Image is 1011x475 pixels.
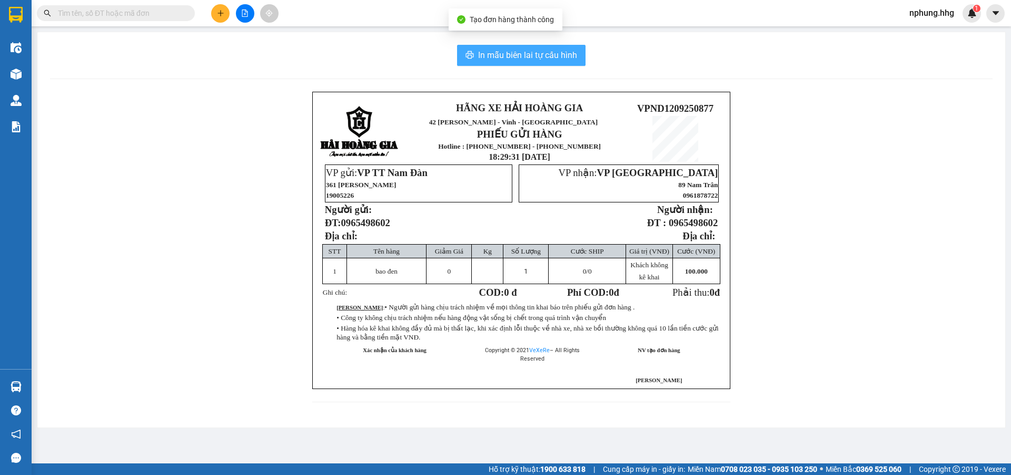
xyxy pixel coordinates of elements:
[657,204,713,215] strong: Người nhận:
[326,181,397,189] span: 361 [PERSON_NAME]
[336,305,635,311] span: :
[265,9,273,17] span: aim
[448,267,451,275] span: 0
[373,247,400,255] span: Tên hàng
[688,463,817,475] span: Miền Nam
[583,267,587,275] span: 0
[685,267,708,275] span: 100.000
[677,247,715,255] span: Cước (VNĐ)
[329,247,341,255] span: STT
[479,287,517,298] strong: COD:
[363,347,427,353] strong: Xác nhận của khách hàng
[953,466,960,473] span: copyright
[333,267,336,275] span: 1
[567,287,619,298] strong: Phí COD: đ
[325,204,372,215] strong: Người gửi:
[636,377,682,383] span: [PERSON_NAME]
[325,217,390,228] strong: ĐT:
[24,11,91,33] strong: HÃNG XE HẢI HOÀNG GIA
[477,129,562,140] strong: PHIẾU GỬI HÀNG
[489,463,586,475] span: Hỗ trợ kỹ thuật:
[540,465,586,473] strong: 1900 633 818
[571,247,604,255] span: Cước SHIP
[326,191,354,199] span: 19005226
[529,347,550,354] a: VeXeRe
[456,102,583,113] strong: HÃNG XE HẢI HOÀNG GIA
[260,4,279,23] button: aim
[820,467,823,471] span: ⚪️
[483,247,492,255] span: Kg
[597,167,718,178] span: VP [GEOGRAPHIC_DATA]
[384,303,635,311] span: • Người gửi hàng chịu trách nhiệm về mọi thông tin khai báo trên phiếu gửi đơn hàng .
[629,247,669,255] span: Giá trị (VNĐ)
[336,324,719,341] span: • Hàng hóa kê khai không đầy đủ mà bị thất lạc, khi xác định lỗi thuộc về nhà xe, nhà xe bồi thườ...
[524,267,528,275] span: 1
[683,191,718,199] span: 0961878722
[504,287,517,298] span: 0 đ
[991,8,1000,18] span: caret-down
[709,287,714,298] span: 0
[973,5,980,12] sup: 1
[511,247,541,255] span: Số Lượng
[11,429,21,439] span: notification
[558,167,718,178] span: VP nhận:
[630,261,668,281] span: Khách không kê khai
[457,15,465,24] span: check-circle
[211,4,230,23] button: plus
[669,217,718,228] span: 0965498602
[11,95,22,106] img: warehouse-icon
[11,405,21,415] span: question-circle
[715,287,720,298] span: đ
[241,9,249,17] span: file-add
[11,69,22,80] img: warehouse-icon
[438,142,601,150] strong: Hotline : [PHONE_NUMBER] - [PHONE_NUMBER]
[721,465,817,473] strong: 0708 023 035 - 0935 103 250
[967,8,977,18] img: icon-new-feature
[435,247,463,255] span: Giảm Giá
[9,7,23,23] img: logo-vxr
[470,15,554,24] span: Tạo đơn hàng thành công
[11,381,22,392] img: warehouse-icon
[986,4,1005,23] button: caret-down
[336,305,383,311] strong: [PERSON_NAME]
[826,463,901,475] span: Miền Bắc
[638,347,680,353] strong: NV tạo đơn hàng
[11,121,22,132] img: solution-icon
[682,230,715,241] strong: Địa chỉ:
[909,463,911,475] span: |
[678,181,718,189] span: 89 Nam Trân
[320,106,399,158] img: logo
[336,314,606,322] span: • Công ty không chịu trách nhiệm nếu hàng động vật sống bị chết trong quá trình vận chuyển
[856,465,901,473] strong: 0369 525 060
[44,9,51,17] span: search
[357,167,428,178] span: VP TT Nam Đàn
[647,217,666,228] strong: ĐT :
[58,7,182,19] input: Tìm tên, số ĐT hoặc mã đơn
[465,51,474,61] span: printer
[341,217,390,228] span: 0965498602
[478,49,577,62] span: In mẫu biên lai tự cấu hình
[11,42,22,53] img: warehouse-icon
[217,9,224,17] span: plus
[975,5,978,12] span: 1
[429,118,598,126] span: 42 [PERSON_NAME] - Vinh - [GEOGRAPHIC_DATA]
[325,230,358,241] span: Địa chỉ:
[637,103,713,114] span: VPND1209250877
[375,267,398,275] span: bao đen
[485,347,580,362] span: Copyright © 2021 – All Rights Reserved
[457,45,586,66] button: printerIn mẫu biên lai tự cấu hình
[489,152,550,161] span: 18:29:31 [DATE]
[11,453,21,463] span: message
[901,6,963,20] span: nphung.hhg
[5,44,15,96] img: logo
[326,167,428,178] span: VP gửi:
[18,35,94,63] span: 42 [PERSON_NAME] - Vinh - [GEOGRAPHIC_DATA]
[31,77,84,100] strong: PHIẾU GỬI HÀNG
[583,267,592,275] span: /0
[236,4,254,23] button: file-add
[609,287,613,298] span: 0
[593,463,595,475] span: |
[323,288,347,296] span: Ghi chú:
[672,287,720,298] span: Phải thu:
[603,463,685,475] span: Cung cấp máy in - giấy in:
